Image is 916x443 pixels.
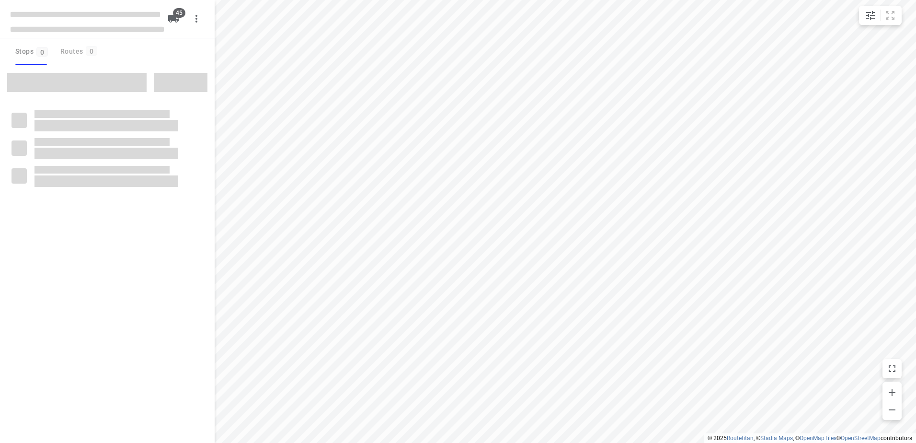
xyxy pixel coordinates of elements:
[708,435,912,442] li: © 2025 , © , © © contributors
[727,435,754,442] a: Routetitan
[760,435,793,442] a: Stadia Maps
[800,435,836,442] a: OpenMapTiles
[841,435,881,442] a: OpenStreetMap
[859,6,902,25] div: small contained button group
